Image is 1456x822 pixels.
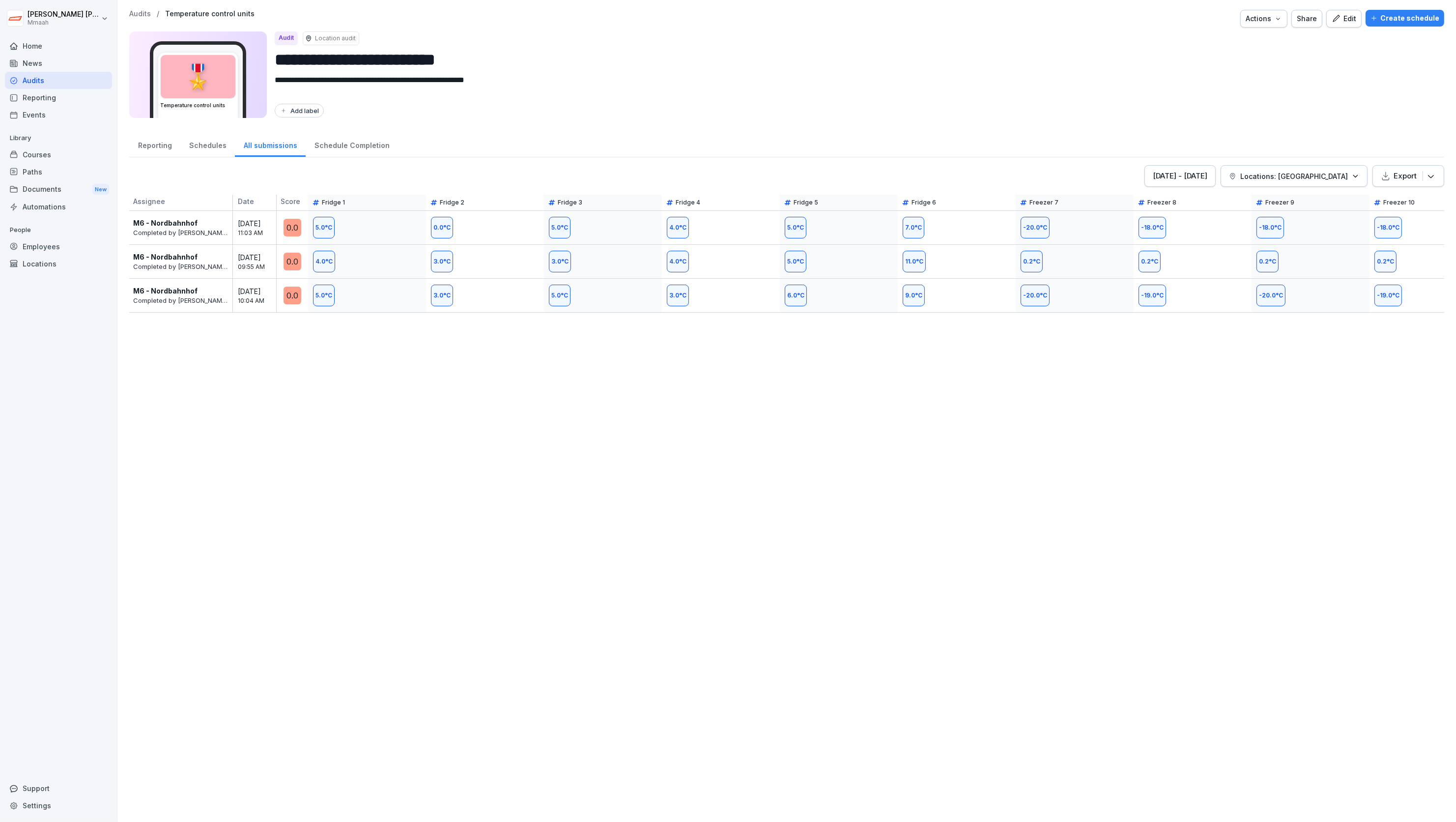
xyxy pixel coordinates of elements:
div: Automations [5,198,112,215]
p: Completed by [PERSON_NAME] [PERSON_NAME] [133,228,228,238]
p: [DATE] [238,218,282,229]
p: [DATE] [238,286,282,296]
button: Create schedule [1366,10,1444,27]
div: -18.0 °C [1374,217,1402,238]
div: 0.0 [284,219,301,236]
p: Date [238,196,282,210]
div: Edit [1332,13,1356,24]
div: 3.0 °C [431,285,453,306]
p: Fridge 6 [912,199,936,206]
p: / [157,10,159,18]
p: Fridge 2 [440,199,464,206]
p: [PERSON_NAME] [PERSON_NAME] [28,10,99,19]
div: 0.0 °C [431,217,453,238]
div: 5.0 °C [785,251,806,272]
div: -20.0 °C [1021,285,1050,306]
p: Temperature control units [165,10,255,18]
div: 0.2 °C [1139,251,1161,272]
button: Export [1372,165,1444,187]
div: 3.0 °C [549,251,571,272]
p: [DATE] [238,252,282,263]
a: Audits [5,72,112,89]
div: 5.0 °C [785,217,806,238]
a: Settings [5,797,112,814]
p: Freezer 9 [1265,199,1294,206]
div: -20.0 °C [1021,217,1050,238]
div: Reporting [129,132,180,157]
div: 4.0 °C [313,251,335,272]
div: -19.0 °C [1139,285,1166,306]
div: -18.0 °C [1256,217,1284,238]
p: Freezer 8 [1147,199,1176,206]
div: [DATE] - [DATE] [1153,171,1207,181]
button: Share [1291,10,1322,28]
div: Add label [280,107,319,115]
p: Locations: [GEOGRAPHIC_DATA] [1240,171,1348,181]
div: Documents [5,180,112,199]
button: Edit [1326,10,1362,28]
div: 5.0 °C [313,285,335,306]
div: 0.0 [284,287,301,304]
p: Assignee [129,196,228,210]
a: Schedule Completion [306,132,398,157]
p: Export [1394,171,1417,181]
div: -18.0 °C [1139,217,1166,238]
p: People [5,222,112,238]
a: All submissions [235,132,306,157]
a: Schedules [180,132,235,157]
a: DocumentsNew [5,180,112,199]
p: Fridge 3 [558,199,582,206]
div: New [92,184,109,195]
p: Fridge 1 [322,199,345,206]
a: Courses [5,146,112,163]
div: 4.0 °C [667,251,689,272]
p: Freezer 10 [1383,199,1415,206]
p: 10:04 AM [238,296,282,305]
div: 3.0 °C [431,251,453,272]
a: Locations [5,255,112,272]
div: 0.2 °C [1256,251,1279,272]
div: Share [1297,13,1317,24]
button: [DATE] - [DATE] [1144,165,1216,187]
a: Paths [5,163,112,180]
a: Events [5,106,112,123]
p: Fridge 5 [794,199,818,206]
a: Reporting [5,89,112,106]
div: 4.0 °C [667,217,689,238]
div: 5.0 °C [313,217,335,238]
div: 3.0 °C [667,285,689,306]
div: 9.0 °C [903,285,925,306]
div: 6.0 °C [785,285,807,306]
div: Support [5,780,112,797]
a: Employees [5,238,112,255]
div: -20.0 °C [1256,285,1285,306]
h3: Temperature control units [160,102,236,109]
div: 5.0 °C [549,285,571,306]
p: Completed by [PERSON_NAME] [PERSON_NAME] [133,262,228,272]
button: Locations: [GEOGRAPHIC_DATA] [1221,165,1368,187]
p: 11:03 AM [238,229,282,237]
p: M6 - Nordbahnhof [133,286,198,296]
div: Home [5,37,112,55]
div: 7.0 °C [903,217,924,238]
p: M6 - Nordbahnhof [133,252,198,262]
a: Audits [129,10,151,18]
div: 0.0 [284,253,301,270]
p: M6 - Nordbahnhof [133,218,198,228]
a: News [5,55,112,72]
p: Fridge 4 [676,199,700,206]
div: 🎖️ [161,55,235,98]
button: Add label [275,104,324,117]
p: Library [5,130,112,146]
div: 5.0 °C [549,217,571,238]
